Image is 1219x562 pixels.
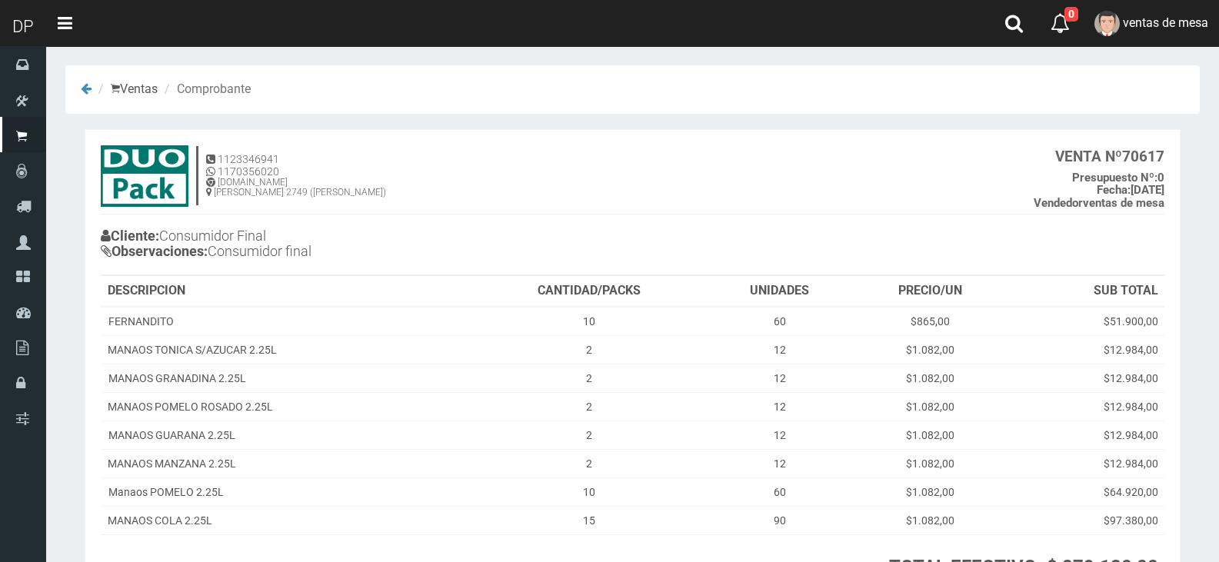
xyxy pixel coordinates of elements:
[707,276,853,307] th: UNIDADES
[101,145,188,207] img: 15ec80cb8f772e35c0579ae6ae841c79.jpg
[707,335,853,364] td: 12
[1008,477,1164,506] td: $64.920,00
[1008,307,1164,336] td: $51.900,00
[206,178,386,198] h6: [DOMAIN_NAME] [PERSON_NAME] 2749 ([PERSON_NAME])
[95,81,158,98] li: Ventas
[1008,364,1164,392] td: $12.984,00
[471,421,707,449] td: 2
[102,506,471,534] td: MANAOS COLA 2.25L
[101,243,208,259] b: Observaciones:
[1097,183,1131,197] strong: Fecha:
[1055,148,1122,165] strong: VENTA Nº
[101,224,633,267] h4: Consumidor Final Consumidor final
[206,154,386,178] h5: 1123346941 1170356020
[1008,392,1164,421] td: $12.984,00
[102,364,471,392] td: MANAOS GRANADINA 2.25L
[852,392,1008,421] td: $1.082,00
[1034,196,1083,210] strong: Vendedor
[1097,183,1164,197] b: [DATE]
[852,307,1008,336] td: $865,00
[102,392,471,421] td: MANAOS POMELO ROSADO 2.25L
[1072,171,1157,185] strong: Presupuesto Nº:
[852,449,1008,477] td: $1.082,00
[707,364,853,392] td: 12
[471,307,707,336] td: 10
[102,421,471,449] td: MANAOS GUARANA 2.25L
[707,477,853,506] td: 60
[102,307,471,336] td: FERNANDITO
[471,276,707,307] th: CANTIDAD/PACKS
[707,449,853,477] td: 12
[707,307,853,336] td: 60
[707,506,853,534] td: 90
[471,335,707,364] td: 2
[102,449,471,477] td: MANAOS MANZANA 2.25L
[1008,449,1164,477] td: $12.984,00
[852,477,1008,506] td: $1.082,00
[1008,335,1164,364] td: $12.984,00
[1008,421,1164,449] td: $12.984,00
[1008,276,1164,307] th: SUB TOTAL
[471,506,707,534] td: 15
[852,335,1008,364] td: $1.082,00
[852,276,1008,307] th: PRECIO/UN
[1034,196,1164,210] b: ventas de mesa
[852,506,1008,534] td: $1.082,00
[852,421,1008,449] td: $1.082,00
[707,392,853,421] td: 12
[102,335,471,364] td: MANAOS TONICA S/AZUCAR 2.25L
[1072,171,1164,185] b: 0
[852,364,1008,392] td: $1.082,00
[471,449,707,477] td: 2
[161,81,251,98] li: Comprobante
[471,364,707,392] td: 2
[471,477,707,506] td: 10
[707,421,853,449] td: 12
[101,228,159,244] b: Cliente:
[1094,11,1120,36] img: User Image
[1123,15,1208,30] span: ventas de mesa
[102,276,471,307] th: DESCRIPCION
[102,477,471,506] td: Manaos POMELO 2.25L
[1064,7,1078,22] span: 0
[1008,506,1164,534] td: $97.380,00
[471,392,707,421] td: 2
[1055,148,1164,165] b: 70617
